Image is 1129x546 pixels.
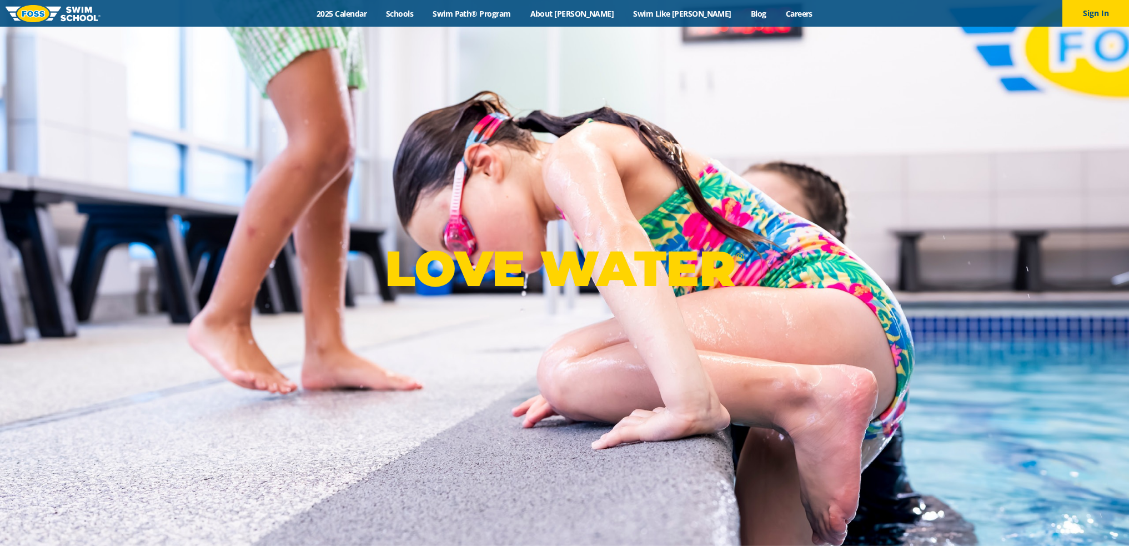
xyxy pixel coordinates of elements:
a: Careers [776,8,822,19]
a: 2025 Calendar [307,8,377,19]
sup: ® [735,250,744,264]
a: Blog [741,8,776,19]
a: Swim Like [PERSON_NAME] [624,8,741,19]
a: Schools [377,8,423,19]
a: Swim Path® Program [423,8,520,19]
a: About [PERSON_NAME] [520,8,624,19]
img: FOSS Swim School Logo [6,5,101,22]
p: LOVE WATER [385,239,744,298]
div: TOP [22,510,34,527]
